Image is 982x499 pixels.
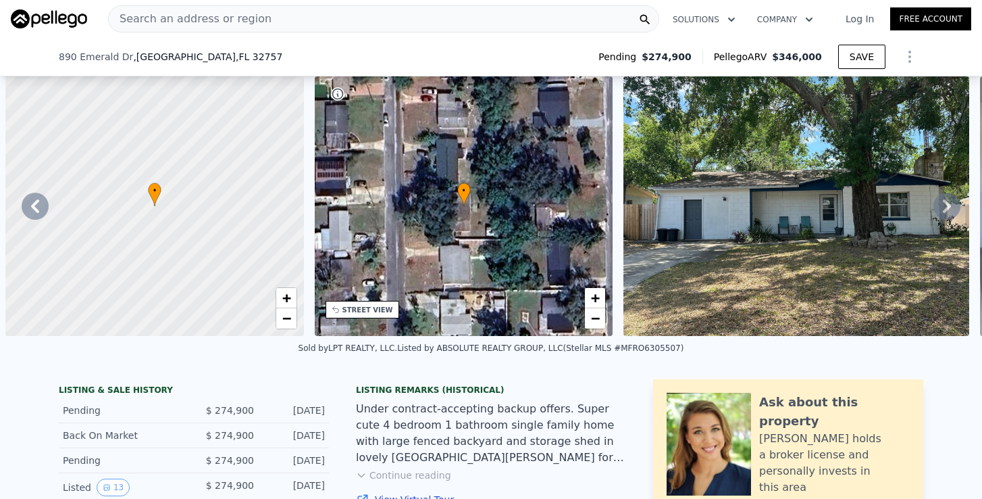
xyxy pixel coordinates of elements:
[63,454,183,467] div: Pending
[397,343,683,353] div: Listed by ABSOLUTE REALTY GROUP, LLC (Stellar MLS #MFRO6305507)
[133,50,282,64] span: , [GEOGRAPHIC_DATA]
[356,469,451,482] button: Continue reading
[63,479,183,496] div: Listed
[623,76,969,336] img: Sale: 147599353 Parcel: 61896725
[356,401,626,466] div: Under contract-accepting backup offers. Super cute 4 bedroom 1 bathroom single family home with l...
[591,289,600,306] span: +
[148,185,161,197] span: •
[206,405,254,416] span: $ 274,900
[591,310,600,327] span: −
[838,45,885,69] button: SAVE
[236,51,282,62] span: , FL 32757
[598,50,642,64] span: Pending
[772,51,822,62] span: $346,000
[276,288,296,308] a: Zoom in
[662,7,746,32] button: Solutions
[97,479,130,496] button: View historical data
[59,385,329,398] div: LISTING & SALE HISTORY
[63,429,183,442] div: Back On Market
[746,7,824,32] button: Company
[265,454,325,467] div: [DATE]
[299,343,398,353] div: Sold by LPT REALTY, LLC .
[342,305,393,315] div: STREET VIEW
[585,288,605,308] a: Zoom in
[276,308,296,329] a: Zoom out
[896,43,923,70] button: Show Options
[457,185,471,197] span: •
[148,183,161,206] div: •
[63,404,183,417] div: Pending
[59,50,133,64] span: 890 Emerald Dr
[11,9,87,28] img: Pellego
[282,310,290,327] span: −
[206,455,254,466] span: $ 274,900
[265,404,325,417] div: [DATE]
[356,385,626,396] div: Listing Remarks (Historical)
[829,12,890,26] a: Log In
[890,7,971,30] a: Free Account
[265,429,325,442] div: [DATE]
[585,308,605,329] a: Zoom out
[759,393,910,431] div: Ask about this property
[265,479,325,496] div: [DATE]
[109,11,272,27] span: Search an address or region
[759,431,910,496] div: [PERSON_NAME] holds a broker license and personally invests in this area
[457,183,471,206] div: •
[282,289,290,306] span: +
[642,50,692,64] span: $274,900
[206,430,254,441] span: $ 274,900
[714,50,773,64] span: Pellego ARV
[206,480,254,491] span: $ 274,900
